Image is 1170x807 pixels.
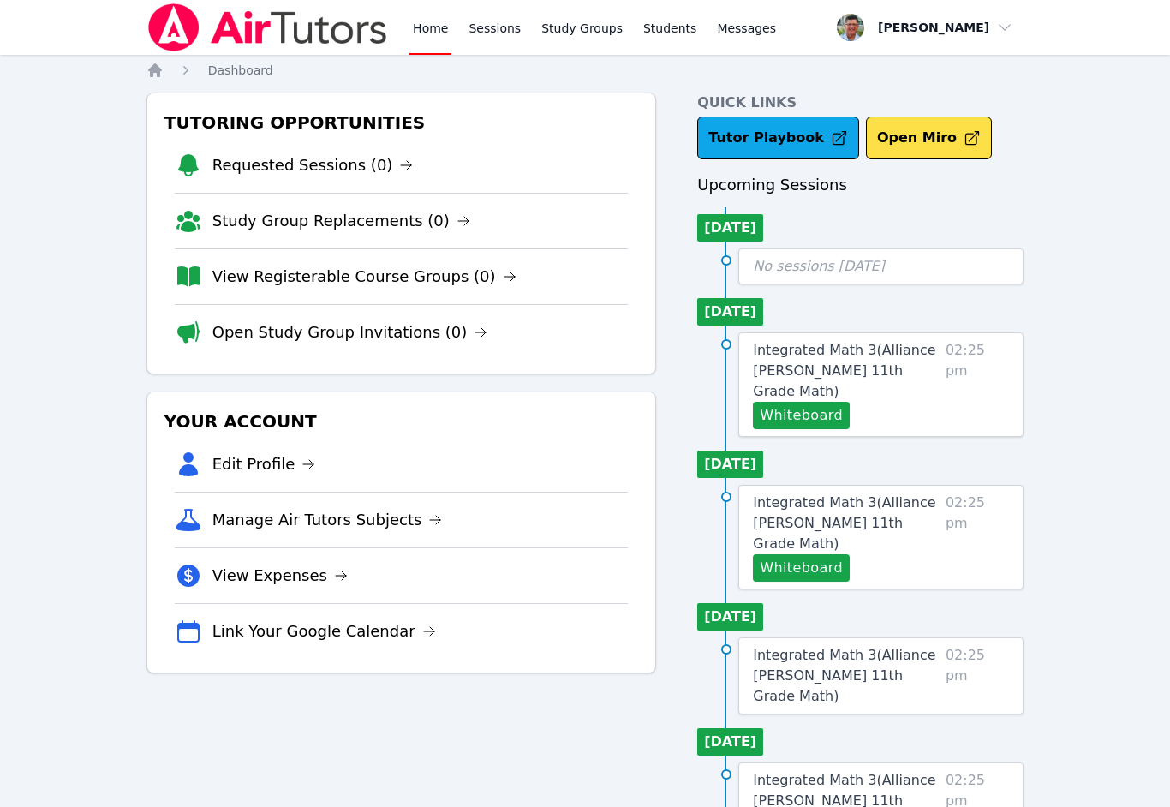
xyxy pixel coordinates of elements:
a: View Registerable Course Groups (0) [212,265,516,289]
span: Dashboard [208,63,273,77]
h3: Upcoming Sessions [697,173,1024,197]
li: [DATE] [697,728,763,756]
button: Whiteboard [753,554,850,582]
img: Air Tutors [146,3,389,51]
li: [DATE] [697,214,763,242]
a: Integrated Math 3(Alliance [PERSON_NAME] 11th Grade Math) [753,493,939,554]
span: 02:25 pm [946,645,1009,707]
a: Dashboard [208,62,273,79]
li: [DATE] [697,298,763,326]
a: Requested Sessions (0) [212,153,414,177]
h4: Quick Links [697,93,1024,113]
span: 02:25 pm [946,340,1009,429]
a: Study Group Replacements (0) [212,209,470,233]
span: No sessions [DATE] [753,258,885,274]
a: Open Study Group Invitations (0) [212,320,488,344]
span: Integrated Math 3 ( Alliance [PERSON_NAME] 11th Grade Math ) [753,494,935,552]
span: Messages [717,20,776,37]
a: Edit Profile [212,452,316,476]
nav: Breadcrumb [146,62,1024,79]
h3: Tutoring Opportunities [161,107,642,138]
a: Link Your Google Calendar [212,619,436,643]
li: [DATE] [697,603,763,631]
a: Integrated Math 3(Alliance [PERSON_NAME] 11th Grade Math) [753,340,939,402]
li: [DATE] [697,451,763,478]
a: Manage Air Tutors Subjects [212,508,443,532]
button: Whiteboard [753,402,850,429]
h3: Your Account [161,406,642,437]
button: Open Miro [866,117,992,159]
span: 02:25 pm [946,493,1009,582]
a: View Expenses [212,564,348,588]
span: Integrated Math 3 ( Alliance [PERSON_NAME] 11th Grade Math ) [753,342,935,399]
a: Tutor Playbook [697,117,859,159]
a: Integrated Math 3(Alliance [PERSON_NAME] 11th Grade Math) [753,645,939,707]
span: Integrated Math 3 ( Alliance [PERSON_NAME] 11th Grade Math ) [753,647,935,704]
